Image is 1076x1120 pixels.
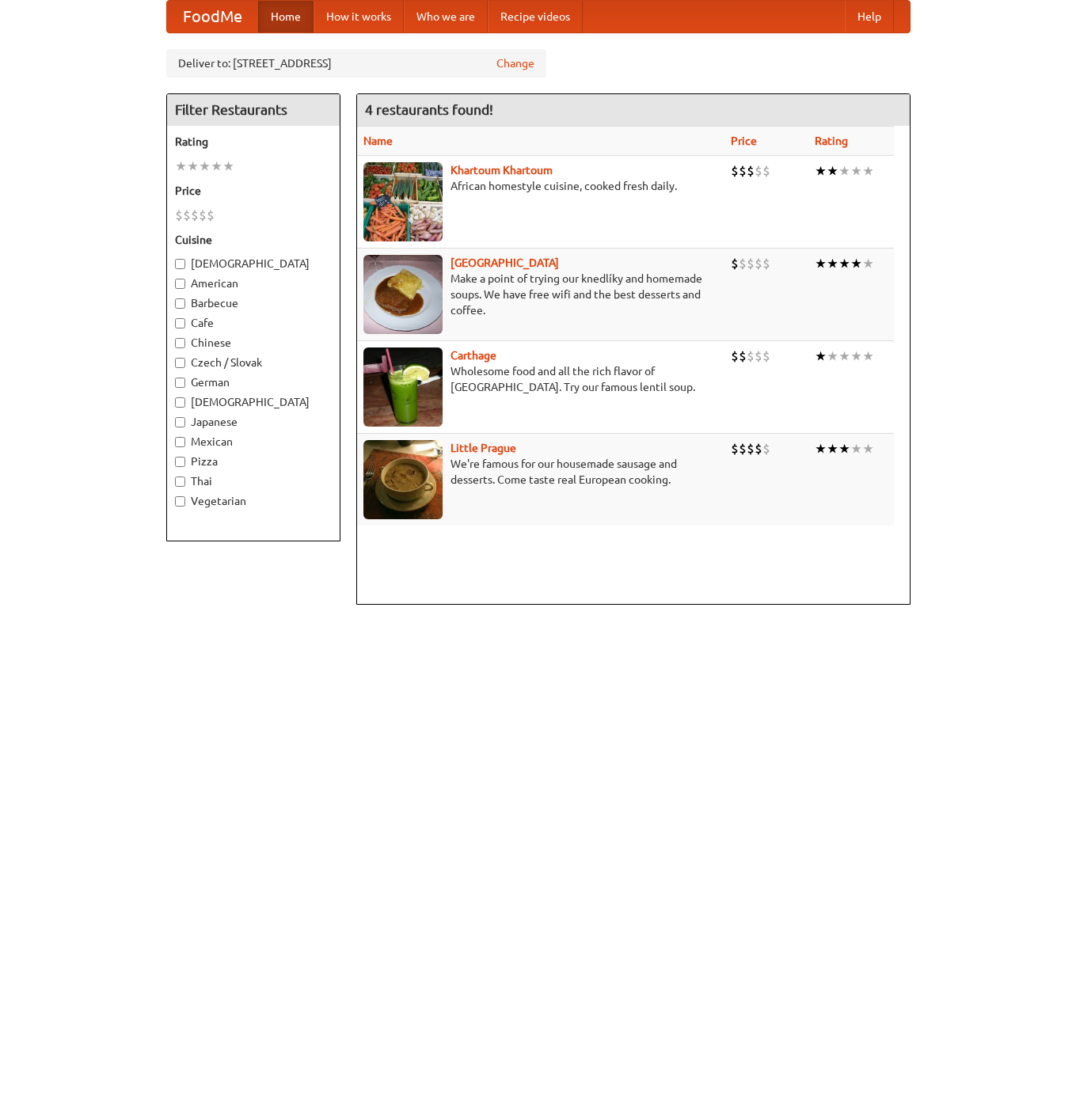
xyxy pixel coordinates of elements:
[175,275,332,291] label: American
[175,158,187,175] li: ★
[827,440,838,457] li: ★
[166,49,546,78] div: Deliver to: [STREET_ADDRESS]
[815,135,848,147] a: Rating
[187,158,199,175] li: ★
[755,347,762,365] li: $
[747,440,755,457] li: $
[175,397,185,408] input: [DEMOGRAPHIC_DATA]
[175,318,185,328] input: Cafe
[363,178,718,194] p: African homestyle cuisine, cooked fresh daily.
[731,255,739,272] li: $
[363,135,393,147] a: Name
[365,102,493,117] ng-pluralize: 4 restaurants found!
[850,162,862,180] li: ★
[838,162,850,180] li: ★
[175,338,185,348] input: Chinese
[175,355,332,370] label: Czech / Slovak
[183,207,191,224] li: $
[451,256,559,269] a: [GEOGRAPHIC_DATA]
[739,255,747,272] li: $
[496,55,534,71] a: Change
[175,378,185,388] input: German
[755,440,762,457] li: $
[762,162,770,180] li: $
[731,162,739,180] li: $
[167,94,340,126] h4: Filter Restaurants
[850,347,862,365] li: ★
[175,496,185,507] input: Vegetarian
[175,232,332,248] h5: Cuisine
[827,162,838,180] li: ★
[222,158,234,175] li: ★
[175,256,332,271] label: [DEMOGRAPHIC_DATA]
[314,1,404,32] a: How it works
[363,440,443,519] img: littleprague.jpg
[815,255,827,272] li: ★
[363,363,718,395] p: Wholesome food and all the rich flavor of [GEOGRAPHIC_DATA]. Try our famous lentil soup.
[862,255,874,272] li: ★
[363,255,443,334] img: czechpoint.jpg
[739,347,747,365] li: $
[862,162,874,180] li: ★
[850,255,862,272] li: ★
[175,374,332,390] label: German
[404,1,488,32] a: Who we are
[175,134,332,150] h5: Rating
[167,1,258,32] a: FoodMe
[739,162,747,180] li: $
[451,349,496,362] a: Carthage
[175,298,185,309] input: Barbecue
[747,162,755,180] li: $
[175,207,183,224] li: $
[838,255,850,272] li: ★
[815,347,827,365] li: ★
[739,440,747,457] li: $
[199,207,207,224] li: $
[175,434,332,450] label: Mexican
[175,473,332,489] label: Thai
[175,183,332,199] h5: Price
[363,456,718,488] p: We're famous for our housemade sausage and desserts. Come taste real European cooking.
[755,162,762,180] li: $
[175,414,332,430] label: Japanese
[175,493,332,509] label: Vegetarian
[731,440,739,457] li: $
[762,347,770,365] li: $
[258,1,314,32] a: Home
[175,358,185,368] input: Czech / Slovak
[815,440,827,457] li: ★
[175,279,185,289] input: American
[747,255,755,272] li: $
[175,476,185,487] input: Thai
[363,347,443,427] img: carthage.jpg
[731,347,739,365] li: $
[838,347,850,365] li: ★
[199,158,211,175] li: ★
[862,440,874,457] li: ★
[845,1,894,32] a: Help
[175,437,185,447] input: Mexican
[175,295,332,311] label: Barbecue
[451,442,516,454] a: Little Prague
[838,440,850,457] li: ★
[762,255,770,272] li: $
[762,440,770,457] li: $
[815,162,827,180] li: ★
[827,347,838,365] li: ★
[175,394,332,410] label: [DEMOGRAPHIC_DATA]
[747,347,755,365] li: $
[451,164,553,177] a: Khartoum Khartoum
[827,255,838,272] li: ★
[862,347,874,365] li: ★
[175,457,185,467] input: Pizza
[211,158,222,175] li: ★
[731,135,757,147] a: Price
[488,1,583,32] a: Recipe videos
[175,259,185,269] input: [DEMOGRAPHIC_DATA]
[175,335,332,351] label: Chinese
[850,440,862,457] li: ★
